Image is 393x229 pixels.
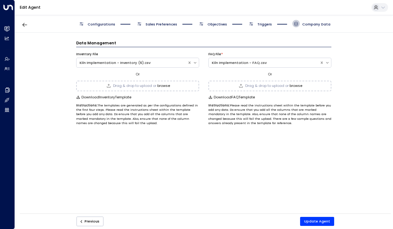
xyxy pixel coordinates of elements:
button: DownloadFAQTemplate [208,95,255,99]
button: browse [290,84,302,88]
h3: Data Management [76,40,331,47]
a: Edit Agent [20,5,41,10]
button: Previous [76,217,104,226]
button: DownloadInventoryTemplate [76,95,132,99]
label: Inventory File [76,52,98,56]
span: Download FAQ Template [214,95,255,99]
span: Drag & drop to upload or [113,84,156,88]
span: Company Data [302,22,330,27]
span: Download Inventory Template [81,95,131,99]
span: Or [136,72,140,77]
span: Drag & drop to upload or [245,84,289,88]
p: Please read the instructions sheet within the template before you add any data. Do ensure that yo... [208,103,331,126]
span: Sales Preferences [146,22,177,27]
span: Triggers [257,22,272,27]
button: browse [157,84,170,88]
span: Or [268,72,272,77]
b: Instructions: [208,103,230,107]
span: Objectives [207,22,227,27]
span: Configurations [88,22,115,27]
label: FAQ File [208,52,221,56]
div: Kiln Implementation - FAQ.csv [212,60,317,65]
div: Kiln Implementation - Inventory (6).csv [80,60,184,65]
p: The templates are generated as per the configurations defined in the first four steps. Please rea... [76,103,199,126]
button: Update Agent [300,217,334,226]
b: Instructions: [76,103,98,107]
